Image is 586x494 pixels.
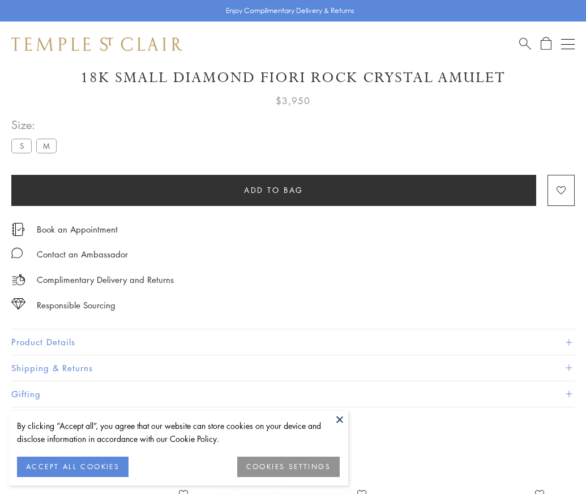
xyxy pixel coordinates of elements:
button: Add to bag [11,175,536,206]
a: Book an Appointment [37,223,118,235]
div: By clicking “Accept all”, you agree that our website can store cookies on your device and disclos... [17,419,340,445]
img: MessageIcon-01_2.svg [11,247,23,259]
span: $3,950 [276,93,310,108]
div: Responsible Sourcing [37,298,116,312]
button: COOKIES SETTINGS [237,457,340,477]
img: Temple St. Clair [11,37,182,51]
span: Add to bag [244,184,303,196]
img: icon_sourcing.svg [11,298,25,310]
img: icon_appointment.svg [11,223,25,236]
h1: 18K Small Diamond Fiori Rock Crystal Amulet [11,68,575,88]
div: Contact an Ambassador [37,247,128,261]
button: Gifting [11,381,575,407]
label: M [36,139,57,153]
label: S [11,139,32,153]
p: Complimentary Delivery and Returns [37,273,174,287]
span: Size: [11,115,61,134]
button: Shipping & Returns [11,355,575,381]
button: ACCEPT ALL COOKIES [17,457,129,477]
button: Product Details [11,329,575,355]
button: Open navigation [561,37,575,51]
a: Search [519,37,531,51]
img: icon_delivery.svg [11,273,25,287]
a: Open Shopping Bag [541,37,551,51]
p: Enjoy Complimentary Delivery & Returns [226,5,354,16]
